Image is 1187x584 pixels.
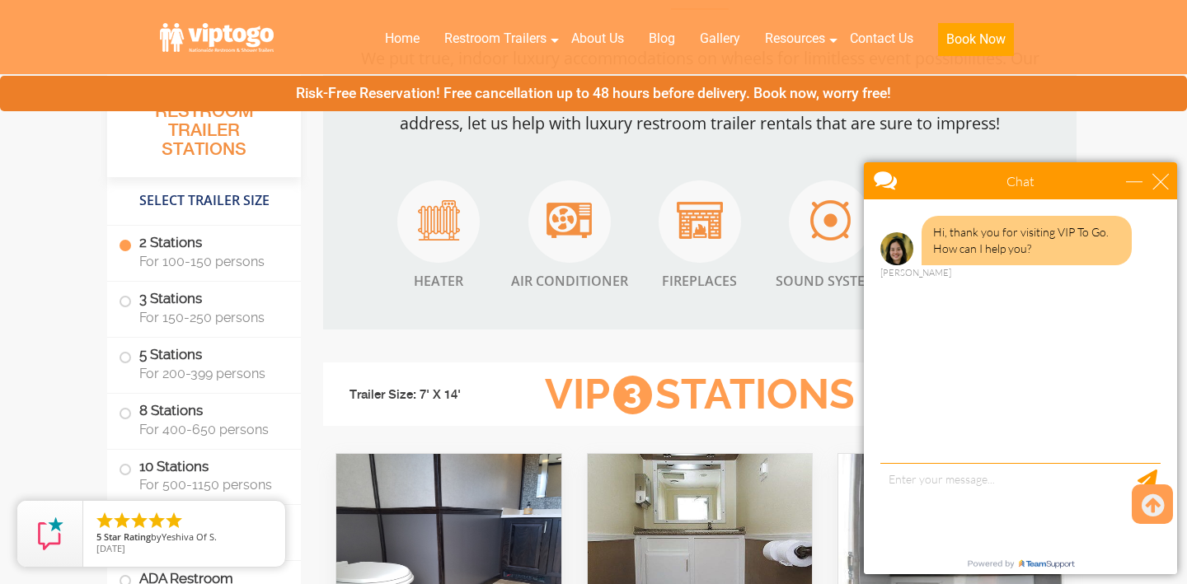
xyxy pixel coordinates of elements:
[139,422,281,437] span: For 400-650 persons
[753,21,837,57] a: Resources
[926,21,1026,66] a: Book Now
[139,366,281,381] span: For 200-399 persons
[511,271,628,291] span: Air Conditioner
[107,185,301,217] h4: Select Trailer Size
[659,271,741,291] span: Fireplaces
[397,271,480,291] span: Heater
[519,372,880,418] h3: VIP Stations
[938,23,1014,56] button: Book Now
[854,152,1187,584] iframe: Live Chat Box
[139,254,281,269] span: For 100-150 persons
[139,310,281,325] span: For 150-250 persons
[34,517,67,550] img: Review Rating
[107,78,301,177] h3: All Portable Restroom Trailer Stations
[162,530,217,543] span: Yeshiva Of S.
[677,202,723,239] img: an icon of Air Fire Place
[96,542,125,554] span: [DATE]
[613,376,652,414] span: 3
[129,511,149,530] li: 
[164,511,184,530] li: 
[112,511,132,530] li: 
[687,21,753,57] a: Gallery
[636,21,687,57] a: Blog
[104,530,151,543] span: Star Rating
[95,511,115,530] li: 
[335,371,519,420] li: Trailer Size: 7' X 14'
[418,200,460,241] img: an icon of Heater
[810,200,851,241] img: an icon of Air Sound System
[119,394,289,445] label: 8 Stations
[776,271,884,291] span: Sound Systems
[139,477,281,493] span: For 500-1150 persons
[119,226,289,277] label: 2 Stations
[559,21,636,57] a: About Us
[119,450,289,501] label: 10 Stations
[96,532,272,544] span: by
[373,21,432,57] a: Home
[837,21,926,57] a: Contact Us
[96,530,101,543] span: 5
[147,511,167,530] li: 
[119,338,289,389] label: 5 Stations
[547,203,592,238] img: an icon of Air Conditioner
[119,282,289,333] label: 3 Stations
[432,21,559,57] a: Restroom Trailers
